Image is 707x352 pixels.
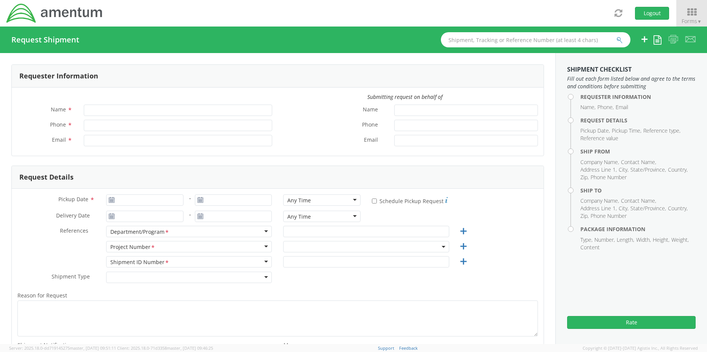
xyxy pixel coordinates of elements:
span: Phone [362,121,378,130]
h3: Shipment Checklist [567,66,696,73]
li: Company Name [580,197,619,205]
li: State/Province [630,205,666,212]
span: Client: 2025.18.0-71d3358 [117,345,213,351]
div: Any Time [287,197,311,204]
span: Email [52,136,66,143]
span: Server: 2025.18.0-dd719145275 [9,345,116,351]
span: Reason for Request [17,292,67,299]
li: Pickup Date [580,127,610,135]
li: Reference value [580,135,618,142]
li: Zip [580,174,589,181]
h4: Request Details [580,117,696,123]
span: Forms [682,17,702,25]
li: Address Line 1 [580,166,617,174]
li: Reference type [643,127,680,135]
li: City [619,205,629,212]
div: Project Number [110,243,155,251]
span: Delivery Date [56,212,90,221]
span: master, [DATE] 09:51:11 [70,345,116,351]
h4: Package Information [580,226,696,232]
span: Name [363,106,378,114]
div: Any Time [287,213,311,221]
img: dyn-intl-logo-049831509241104b2a82.png [6,3,103,24]
li: Country [668,166,688,174]
li: Phone [597,103,614,111]
button: Logout [635,7,669,20]
li: Email [616,103,628,111]
a: Feedback [399,345,418,351]
li: Weight [671,236,689,244]
li: Type [580,236,593,244]
li: Length [617,236,634,244]
span: Email [364,136,378,145]
h4: Ship To [580,188,696,193]
a: Support [378,345,394,351]
input: Schedule Pickup Request [372,199,377,203]
h3: Request Details [19,174,74,181]
h4: Ship From [580,149,696,154]
li: Contact Name [621,197,656,205]
span: ▼ [697,18,702,25]
span: master, [DATE] 09:46:25 [167,345,213,351]
span: Name [51,106,66,113]
li: Name [580,103,596,111]
h4: Requester Information [580,94,696,100]
li: Height [653,236,669,244]
button: Rate [567,316,696,329]
li: Phone Number [591,174,627,181]
li: Address Line 1 [580,205,617,212]
span: Copyright © [DATE]-[DATE] Agistix Inc., All Rights Reserved [583,345,698,351]
span: Shipment Notification [17,341,73,349]
li: City [619,166,629,174]
li: Number [594,236,615,244]
span: References [60,227,88,234]
div: Department/Program [110,228,169,236]
li: Country [668,205,688,212]
li: State/Province [630,166,666,174]
input: Shipment, Tracking or Reference Number (at least 4 chars) [441,32,630,47]
li: Company Name [580,158,619,166]
span: Shipment Type [52,273,90,282]
li: Zip [580,212,589,220]
li: Phone Number [591,212,627,220]
span: Fill out each form listed below and agree to the terms and conditions before submitting [567,75,696,90]
li: Contact Name [621,158,656,166]
span: Pickup Date [58,196,88,203]
span: Phone [50,121,66,128]
h4: Request Shipment [11,36,79,44]
i: Submitting request on behalf of [367,93,442,100]
h3: Requester Information [19,72,98,80]
span: Message [284,341,306,349]
li: Width [636,236,651,244]
li: Pickup Time [612,127,641,135]
li: Content [580,244,600,251]
label: Schedule Pickup Request [372,196,448,205]
div: Shipment ID Number [110,258,169,266]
